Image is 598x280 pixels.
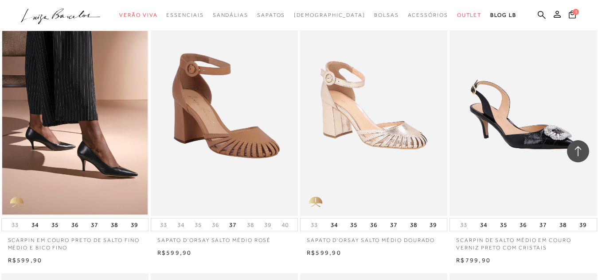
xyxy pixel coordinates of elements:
[407,219,420,231] button: 38
[374,7,399,23] a: categoryNavScreenReaderText
[8,257,43,264] span: R$599,90
[387,219,400,231] button: 37
[557,219,569,231] button: 38
[300,189,331,216] img: golden_caliandra_v6.png
[213,7,248,23] a: categoryNavScreenReaderText
[128,219,141,231] button: 39
[348,219,360,231] button: 35
[175,221,187,229] button: 34
[307,249,341,256] span: R$599,90
[108,219,121,231] button: 38
[408,12,448,18] span: Acessórios
[209,221,222,229] button: 36
[213,12,248,18] span: Sandálias
[119,12,157,18] span: Verão Viva
[88,219,101,231] button: 37
[29,219,41,231] button: 34
[151,231,298,244] a: SAPATO D'ORSAY SALTO MÉDIO ROSÉ
[227,219,239,231] button: 37
[457,7,482,23] a: categoryNavScreenReaderText
[157,221,170,229] button: 33
[577,219,589,231] button: 39
[244,221,257,229] button: 38
[1,231,149,252] a: SCARPIN EM COURO PRETO DE SALTO FINO MÉDIO E BICO FINO
[294,7,365,23] a: noSubCategoriesText
[328,219,340,231] button: 34
[257,7,285,23] a: categoryNavScreenReaderText
[119,7,157,23] a: categoryNavScreenReaderText
[457,12,482,18] span: Outlet
[294,12,365,18] span: [DEMOGRAPHIC_DATA]
[490,12,516,18] span: BLOG LB
[490,7,516,23] a: BLOG LB
[1,189,32,216] img: golden_caliandra_v6.png
[517,219,529,231] button: 36
[449,231,597,252] a: SCARPIN DE SALTO MÉDIO EM COURO VERNIZ PRETO COM CRISTAIS
[157,249,192,256] span: R$599,90
[166,7,203,23] a: categoryNavScreenReaderText
[456,257,491,264] span: R$799,90
[262,221,274,229] button: 39
[69,219,81,231] button: 36
[300,231,447,244] a: SAPATO D'ORSAY SALTO MÉDIO DOURADO
[49,219,61,231] button: 35
[537,219,549,231] button: 37
[497,219,510,231] button: 35
[374,12,399,18] span: Bolsas
[477,219,490,231] button: 34
[308,221,320,229] button: 33
[573,9,579,15] span: 1
[9,221,21,229] button: 33
[427,219,439,231] button: 39
[367,219,380,231] button: 36
[457,221,470,229] button: 33
[566,10,578,22] button: 1
[192,221,204,229] button: 35
[257,12,285,18] span: Sapatos
[408,7,448,23] a: categoryNavScreenReaderText
[279,221,291,229] button: 40
[166,12,203,18] span: Essenciais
